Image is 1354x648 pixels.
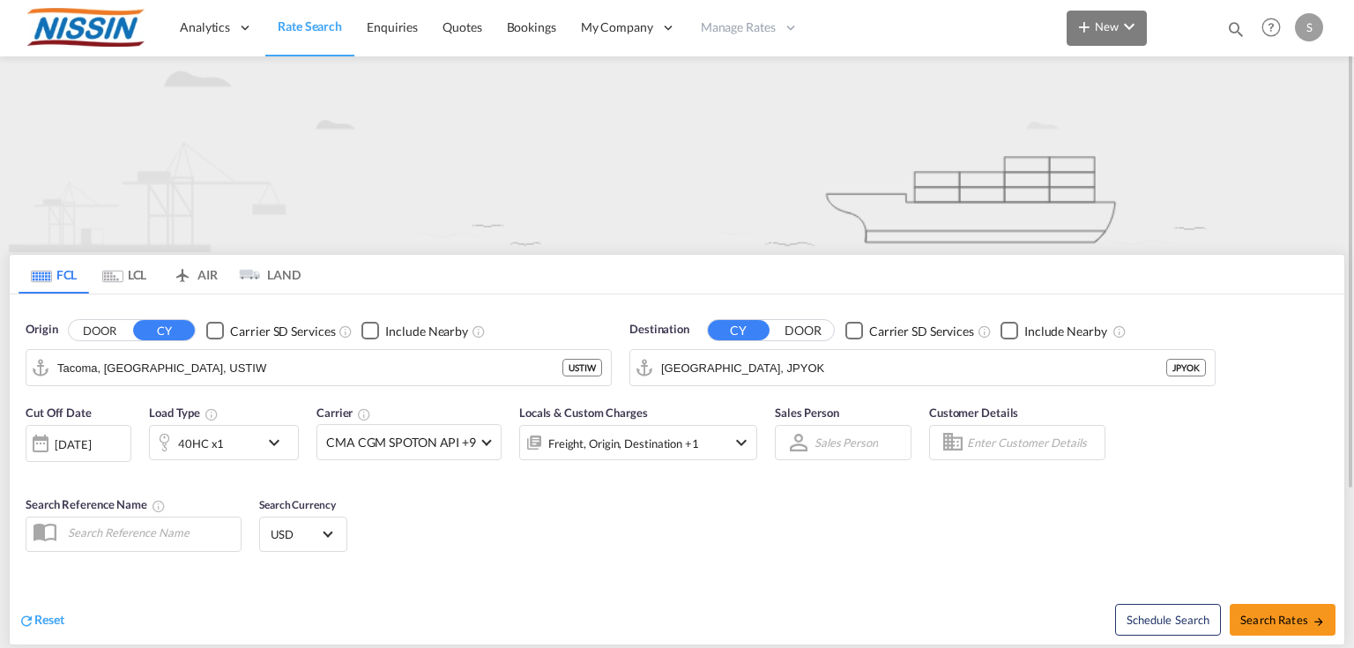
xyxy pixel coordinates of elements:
[230,255,301,294] md-tab-item: LAND
[180,19,230,36] span: Analytics
[264,432,294,453] md-icon: icon-chevron-down
[19,255,301,294] md-pagination-wrapper: Use the left and right arrow keys to navigate between tabs
[775,406,839,420] span: Sales Person
[967,429,1099,456] input: Enter Customer Details
[1295,13,1323,41] div: S
[367,19,418,34] span: Enquiries
[26,425,131,462] div: [DATE]
[1001,321,1107,339] md-checkbox: Checkbox No Ink
[519,406,648,420] span: Locals & Custom Charges
[316,406,371,420] span: Carrier
[172,264,193,278] md-icon: icon-airplane
[1115,604,1221,636] button: Note: By default Schedule search will only considerorigin ports, destination ports and cut off da...
[1166,359,1206,376] div: JPYOK
[69,321,130,341] button: DOOR
[149,425,299,460] div: 40HC x1icon-chevron-down
[34,612,64,627] span: Reset
[271,526,320,542] span: USD
[978,324,992,339] md-icon: Unchecked: Search for CY (Container Yard) services for all selected carriers.Checked : Search for...
[813,430,880,456] md-select: Sales Person
[149,406,219,420] span: Load Type
[661,354,1166,381] input: Search by Port
[562,359,602,376] div: USTIW
[869,323,974,340] div: Carrier SD Services
[1256,12,1295,44] div: Help
[57,354,562,381] input: Search by Port
[357,407,371,421] md-icon: The selected Trucker/Carrierwill be displayed in the rate results If the rates are from another f...
[206,321,335,339] md-checkbox: Checkbox No Ink
[278,19,342,34] span: Rate Search
[1024,323,1107,340] div: Include Nearby
[1226,19,1246,46] div: icon-magnify
[19,613,34,629] md-icon: icon-refresh
[1240,613,1325,627] span: Search Rates
[845,321,974,339] md-checkbox: Checkbox No Ink
[630,350,1215,385] md-input-container: Yokohama, JPYOK
[1230,604,1335,636] button: Search Ratesicon-arrow-right
[581,19,653,36] span: My Company
[443,19,481,34] span: Quotes
[26,460,39,484] md-datepicker: Select
[26,8,145,48] img: 485da9108dca11f0a63a77e390b9b49c.jpg
[26,350,611,385] md-input-container: Tacoma, WA, USTIW
[1256,12,1286,42] span: Help
[1112,324,1127,339] md-icon: Unchecked: Ignores neighbouring ports when fetching rates.Checked : Includes neighbouring ports w...
[19,611,64,630] div: icon-refreshReset
[1074,16,1095,37] md-icon: icon-plus 400-fg
[772,321,834,341] button: DOOR
[472,324,486,339] md-icon: Unchecked: Ignores neighbouring ports when fetching rates.Checked : Includes neighbouring ports w...
[1313,615,1325,628] md-icon: icon-arrow-right
[929,406,1018,420] span: Customer Details
[205,407,219,421] md-icon: icon-information-outline
[10,294,1344,644] div: Origin DOOR CY Checkbox No InkUnchecked: Search for CY (Container Yard) services for all selected...
[338,324,353,339] md-icon: Unchecked: Search for CY (Container Yard) services for all selected carriers.Checked : Search for...
[701,19,776,36] span: Manage Rates
[133,320,195,340] button: CY
[26,321,57,339] span: Origin
[178,431,224,456] div: 40HC x1
[1074,19,1140,34] span: New
[1119,16,1140,37] md-icon: icon-chevron-down
[548,431,699,456] div: Freight Origin Destination Factory Stuffing
[259,498,336,511] span: Search Currency
[26,497,166,511] span: Search Reference Name
[385,323,468,340] div: Include Nearby
[269,521,338,547] md-select: Select Currency: $ USDUnited States Dollar
[1067,11,1147,46] button: icon-plus 400-fgNewicon-chevron-down
[519,425,757,460] div: Freight Origin Destination Factory Stuffingicon-chevron-down
[19,255,89,294] md-tab-item: FCL
[9,56,1345,252] img: new-FCL.png
[26,406,92,420] span: Cut Off Date
[152,499,166,513] md-icon: Your search will be saved by the below given name
[361,321,468,339] md-checkbox: Checkbox No Ink
[326,434,476,451] span: CMA CGM SPOTON API +9
[160,255,230,294] md-tab-item: AIR
[59,519,241,546] input: Search Reference Name
[507,19,556,34] span: Bookings
[55,436,91,452] div: [DATE]
[629,321,689,339] span: Destination
[708,320,770,340] button: CY
[1226,19,1246,39] md-icon: icon-magnify
[89,255,160,294] md-tab-item: LCL
[731,432,752,453] md-icon: icon-chevron-down
[230,323,335,340] div: Carrier SD Services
